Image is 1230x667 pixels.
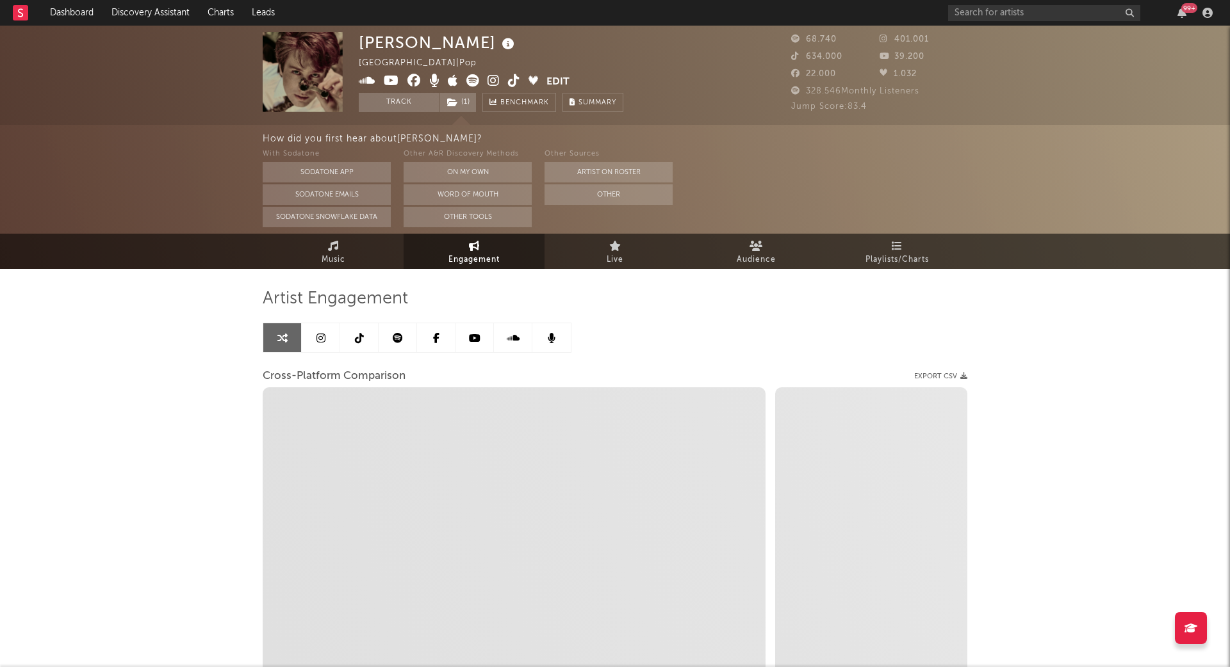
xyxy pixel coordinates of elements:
span: Audience [737,252,776,268]
a: Benchmark [482,93,556,112]
span: Summary [578,99,616,106]
button: Word Of Mouth [404,184,532,205]
div: With Sodatone [263,147,391,162]
a: Engagement [404,234,545,269]
span: Playlists/Charts [865,252,929,268]
div: [GEOGRAPHIC_DATA] | Pop [359,56,491,71]
span: 1.032 [880,70,917,78]
button: Track [359,93,439,112]
span: Live [607,252,623,268]
button: Edit [546,74,570,90]
button: Other [545,184,673,205]
a: Live [545,234,685,269]
span: 22.000 [791,70,836,78]
button: Artist on Roster [545,162,673,182]
button: Other Tools [404,207,532,227]
span: 68.740 [791,35,837,44]
button: (1) [439,93,476,112]
span: Music [322,252,345,268]
div: Other A&R Discovery Methods [404,147,532,162]
a: Music [263,234,404,269]
span: Artist Engagement [263,291,408,307]
span: Jump Score: 83.4 [791,102,867,111]
button: Sodatone Snowflake Data [263,207,391,227]
button: Summary [562,93,623,112]
span: 634.000 [791,52,842,61]
a: Playlists/Charts [826,234,967,269]
button: On My Own [404,162,532,182]
button: 99+ [1177,8,1186,18]
span: ( 1 ) [439,93,477,112]
button: Sodatone Emails [263,184,391,205]
button: Export CSV [914,373,967,380]
div: [PERSON_NAME] [359,32,518,53]
input: Search for artists [948,5,1140,21]
span: 39.200 [880,52,924,61]
span: 328.546 Monthly Listeners [791,87,919,95]
div: 99 + [1181,3,1197,13]
div: How did you first hear about [PERSON_NAME] ? [263,131,1230,147]
div: Other Sources [545,147,673,162]
span: 401.001 [880,35,929,44]
span: Engagement [448,252,500,268]
button: Sodatone App [263,162,391,182]
span: Cross-Platform Comparison [263,369,406,384]
a: Audience [685,234,826,269]
span: Benchmark [500,95,549,111]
